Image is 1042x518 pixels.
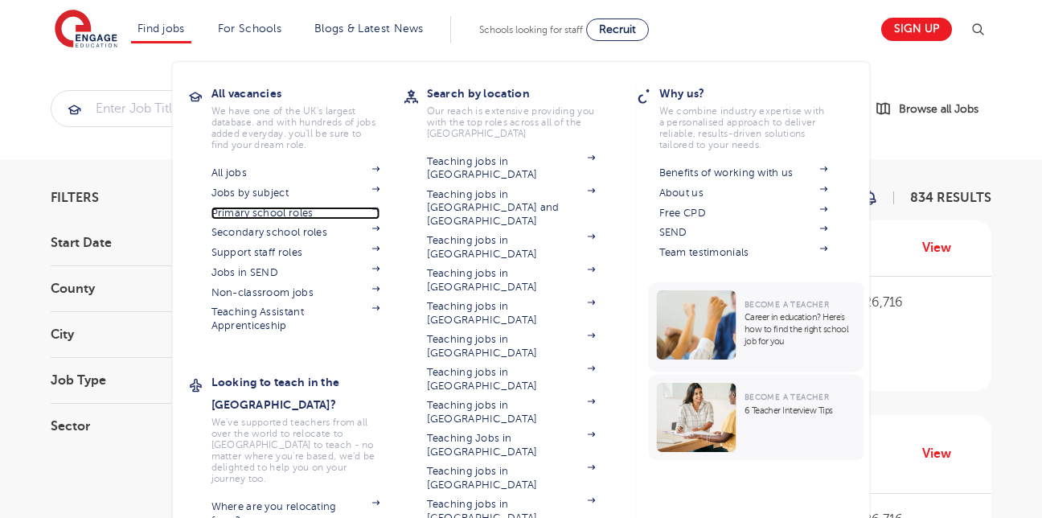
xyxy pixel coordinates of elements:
[218,23,281,35] a: For Schools
[427,366,596,393] a: Teaching jobs in [GEOGRAPHIC_DATA]
[211,226,380,239] a: Secondary school roles
[659,246,828,259] a: Team testimonials
[649,375,868,460] a: Become a Teacher6 Teacher Interview Tips
[51,191,99,204] span: Filters
[427,399,596,425] a: Teaching jobs in [GEOGRAPHIC_DATA]
[211,166,380,179] a: All jobs
[659,105,828,150] p: We combine industry expertise with a personalised approach to deliver reliable, results-driven so...
[51,236,228,249] h3: Start Date
[745,311,856,347] p: Career in education? Here’s how to find the right school job for you
[802,356,975,375] p: Long Term
[659,226,828,239] a: SEND
[586,18,649,41] a: Recruit
[659,187,828,199] a: About us
[802,324,975,343] p: Primary
[745,300,829,309] span: Become a Teacher
[479,24,583,35] span: Schools looking for staff
[427,82,620,139] a: Search by locationOur reach is extensive providing you with the top roles across all of the [GEOG...
[51,328,228,341] h3: City
[599,23,636,35] span: Recruit
[659,82,852,150] a: Why us?We combine industry expertise with a personalised approach to deliver reliable, results-dr...
[211,187,380,199] a: Jobs by subject
[51,374,228,387] h3: Job Type
[314,23,424,35] a: Blogs & Latest News
[802,293,975,312] p: £21,731 - £26,716
[211,105,380,150] p: We have one of the UK's largest database. and with hundreds of jobs added everyday. you'll be sur...
[427,155,596,182] a: Teaching jobs in [GEOGRAPHIC_DATA]
[659,207,828,220] a: Free CPD
[137,23,185,35] a: Find jobs
[922,443,963,464] a: View
[922,237,963,258] a: View
[211,286,380,299] a: Non-classroom jobs
[55,10,117,50] img: Engage Education
[211,371,404,484] a: Looking to teach in the [GEOGRAPHIC_DATA]?We've supported teachers from all over the world to rel...
[211,371,404,416] h3: Looking to teach in the [GEOGRAPHIC_DATA]?
[649,282,868,372] a: Become a TeacherCareer in education? Here’s how to find the right school job for you
[427,267,596,294] a: Teaching jobs in [GEOGRAPHIC_DATA]
[51,420,228,433] h3: Sector
[875,100,991,118] a: Browse all Jobs
[427,82,620,105] h3: Search by location
[51,90,814,127] div: Submit
[910,191,991,205] span: 834 RESULTS
[659,82,852,105] h3: Why us?
[427,105,596,139] p: Our reach is extensive providing you with the top roles across all of the [GEOGRAPHIC_DATA]
[211,266,380,279] a: Jobs in SEND
[745,393,829,401] span: Become a Teacher
[211,207,380,220] a: Primary school roles
[881,18,952,41] a: Sign up
[427,300,596,327] a: Teaching jobs in [GEOGRAPHIC_DATA]
[427,188,596,228] a: Teaching jobs in [GEOGRAPHIC_DATA] and [GEOGRAPHIC_DATA]
[51,282,228,295] h3: County
[427,432,596,458] a: Teaching Jobs in [GEOGRAPHIC_DATA]
[211,82,404,150] a: All vacanciesWe have one of the UK's largest database. and with hundreds of jobs added everyday. ...
[659,166,828,179] a: Benefits of working with us
[427,234,596,261] a: Teaching jobs in [GEOGRAPHIC_DATA]
[427,333,596,360] a: Teaching jobs in [GEOGRAPHIC_DATA]
[211,417,380,484] p: We've supported teachers from all over the world to relocate to [GEOGRAPHIC_DATA] to teach - no m...
[211,306,380,332] a: Teaching Assistant Apprenticeship
[745,405,856,417] p: 6 Teacher Interview Tips
[427,465,596,491] a: Teaching jobs in [GEOGRAPHIC_DATA]
[211,246,380,259] a: Support staff roles
[211,82,404,105] h3: All vacancies
[899,100,978,118] span: Browse all Jobs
